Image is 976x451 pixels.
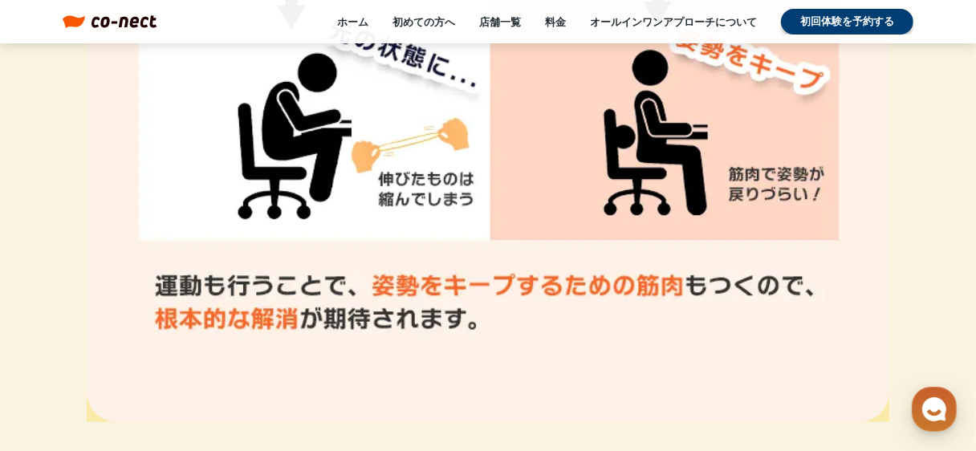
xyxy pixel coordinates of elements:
span: ホーム [41,342,70,355]
span: 設定 [248,342,267,355]
a: 初めての方へ [392,14,455,29]
a: チャット [106,318,207,358]
a: 設定 [207,318,308,358]
a: ホーム [337,14,368,29]
a: ホーム [5,318,106,358]
a: 店舗一覧 [479,14,521,29]
a: 初回体験を予約する [781,9,913,35]
a: 料金 [545,14,566,29]
span: チャット [137,343,176,356]
a: オールインワンアプローチについて [590,14,757,29]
